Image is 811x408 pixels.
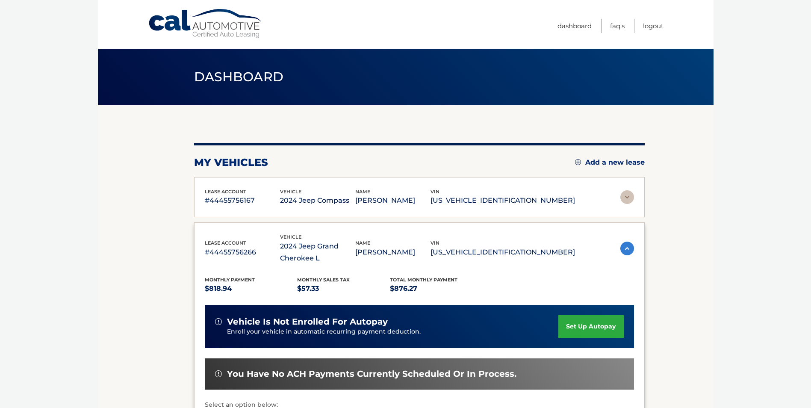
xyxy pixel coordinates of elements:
a: Cal Automotive [148,9,263,39]
p: $876.27 [390,283,483,295]
span: lease account [205,240,246,246]
span: vin [431,240,439,246]
h2: my vehicles [194,156,268,169]
span: vehicle [280,234,301,240]
img: alert-white.svg [215,370,222,377]
p: $818.94 [205,283,298,295]
a: Logout [643,19,664,33]
p: $57.33 [297,283,390,295]
span: name [355,189,370,195]
p: #44455756167 [205,195,280,207]
p: [US_VEHICLE_IDENTIFICATION_NUMBER] [431,195,575,207]
span: You have no ACH payments currently scheduled or in process. [227,369,516,379]
span: name [355,240,370,246]
p: #44455756266 [205,246,280,258]
p: [PERSON_NAME] [355,246,431,258]
span: Monthly sales Tax [297,277,350,283]
img: alert-white.svg [215,318,222,325]
a: set up autopay [558,315,623,338]
a: Dashboard [557,19,592,33]
span: Dashboard [194,69,284,85]
a: FAQ's [610,19,625,33]
span: vehicle [280,189,301,195]
span: Total Monthly Payment [390,277,457,283]
p: 2024 Jeep Compass [280,195,355,207]
p: Enroll your vehicle in automatic recurring payment deduction. [227,327,559,337]
span: lease account [205,189,246,195]
img: accordion-rest.svg [620,190,634,204]
p: 2024 Jeep Grand Cherokee L [280,240,355,264]
span: vin [431,189,439,195]
p: [PERSON_NAME] [355,195,431,207]
p: [US_VEHICLE_IDENTIFICATION_NUMBER] [431,246,575,258]
span: vehicle is not enrolled for autopay [227,316,388,327]
img: accordion-active.svg [620,242,634,255]
img: add.svg [575,159,581,165]
span: Monthly Payment [205,277,255,283]
a: Add a new lease [575,158,645,167]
